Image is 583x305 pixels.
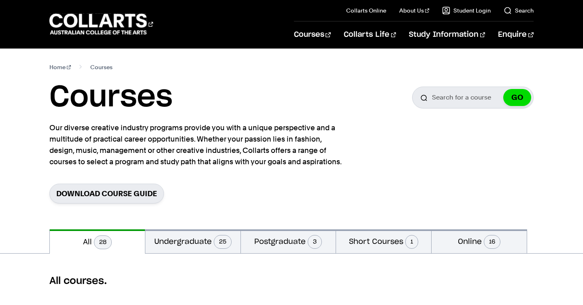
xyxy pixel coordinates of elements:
[49,61,71,73] a: Home
[49,122,345,167] p: Our diverse creative industry programs provide you with a unique perspective and a multitude of p...
[405,235,418,249] span: 1
[344,21,396,48] a: Collarts Life
[504,6,534,15] a: Search
[484,235,500,249] span: 16
[308,235,322,249] span: 3
[90,61,113,73] span: Courses
[214,235,232,249] span: 25
[346,6,386,15] a: Collarts Online
[409,21,485,48] a: Study Information
[442,6,491,15] a: Student Login
[412,87,534,108] input: Search for a course
[498,21,533,48] a: Enquire
[50,229,145,254] button: All28
[399,6,429,15] a: About Us
[49,275,533,288] h2: All courses.
[503,89,531,106] button: GO
[49,79,172,116] h1: Courses
[241,229,336,253] button: Postgraduate3
[294,21,331,48] a: Courses
[49,13,153,36] div: Go to homepage
[145,229,240,253] button: Undergraduate25
[336,229,431,253] button: Short Courses1
[94,235,112,249] span: 28
[49,184,164,203] a: Download Course Guide
[432,229,527,253] button: Online16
